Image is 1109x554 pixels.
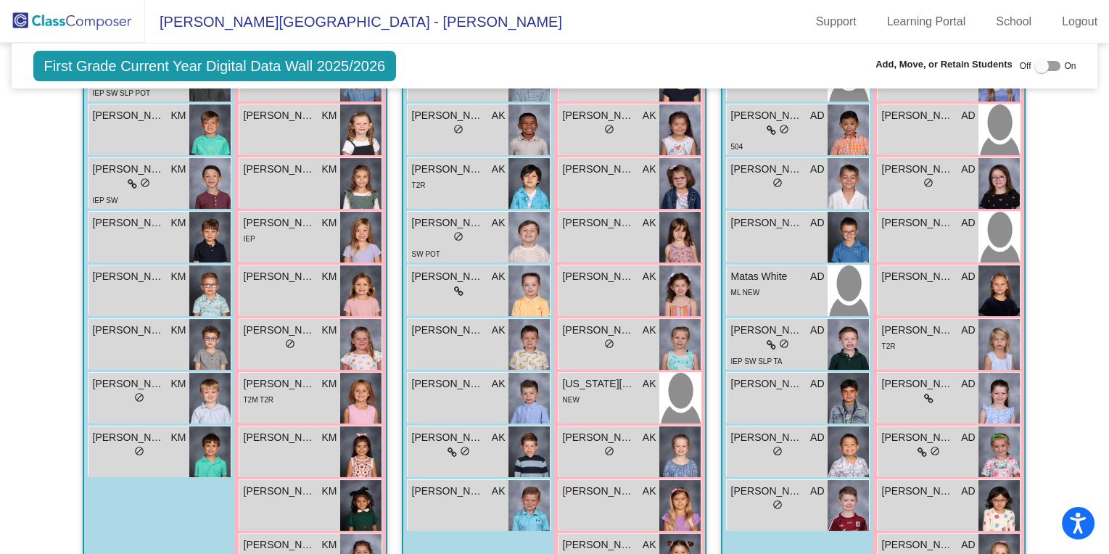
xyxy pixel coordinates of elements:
[411,108,484,123] span: [PERSON_NAME]
[562,430,635,445] span: [PERSON_NAME]
[92,430,165,445] span: [PERSON_NAME]
[562,396,579,404] span: NEW
[411,269,484,284] span: [PERSON_NAME]
[643,537,656,553] span: AK
[321,376,337,392] span: KM
[730,108,803,123] span: [PERSON_NAME]
[321,269,337,284] span: KM
[170,430,186,445] span: KM
[881,342,895,350] span: T2R
[730,289,759,297] span: ML NEW
[411,430,484,445] span: [PERSON_NAME]
[643,269,656,284] span: AK
[810,269,824,284] span: AD
[321,430,337,445] span: KM
[243,215,316,231] span: [PERSON_NAME]
[92,108,165,123] span: [PERSON_NAME] [PERSON_NAME]
[411,250,440,258] span: SW POT
[772,500,783,510] span: do_not_disturb_alt
[810,323,824,338] span: AD
[170,215,186,231] span: KM
[881,215,954,231] span: [PERSON_NAME]
[145,10,562,33] span: [PERSON_NAME][GEOGRAPHIC_DATA] - [PERSON_NAME]
[170,376,186,392] span: KM
[810,376,824,392] span: AD
[492,162,506,177] span: AK
[961,162,975,177] span: AD
[562,376,635,392] span: [US_STATE][PERSON_NAME]
[881,162,954,177] span: [PERSON_NAME]
[459,446,469,456] span: do_not_disturb_alt
[321,215,337,231] span: KM
[730,162,803,177] span: [PERSON_NAME]
[961,215,975,231] span: AD
[562,323,635,338] span: [PERSON_NAME]
[881,537,954,553] span: [PERSON_NAME]
[778,124,788,134] span: do_not_disturb_alt
[875,10,978,33] a: Learning Portal
[562,484,635,499] span: [PERSON_NAME]
[562,108,635,123] span: [PERSON_NAME]
[643,108,656,123] span: AK
[730,215,803,231] span: [PERSON_NAME]
[810,430,824,445] span: AD
[961,537,975,553] span: AD
[321,323,337,338] span: KM
[730,430,803,445] span: [PERSON_NAME]
[643,323,656,338] span: AK
[243,235,255,243] span: IEP
[1020,59,1031,73] span: Off
[881,269,954,284] span: [PERSON_NAME]
[730,323,803,338] span: [PERSON_NAME]
[92,269,165,284] span: [PERSON_NAME]
[321,537,337,553] span: KM
[961,269,975,284] span: AD
[285,339,295,349] span: do_not_disturb_alt
[492,323,506,338] span: AK
[492,430,506,445] span: AK
[562,269,635,284] span: [PERSON_NAME]
[875,57,1013,72] span: Add, Move, or Retain Students
[492,108,506,123] span: AK
[643,484,656,499] span: AK
[961,323,975,338] span: AD
[923,178,933,188] span: do_not_disturb_alt
[810,484,824,499] span: AD
[804,10,868,33] a: Support
[170,323,186,338] span: KM
[810,108,824,123] span: AD
[772,178,783,188] span: do_not_disturb_alt
[453,124,463,134] span: do_not_disturb_alt
[492,215,506,231] span: AK
[961,484,975,499] span: AD
[643,215,656,231] span: AK
[881,484,954,499] span: [PERSON_NAME]
[562,162,635,177] span: [PERSON_NAME]
[492,376,506,392] span: AK
[1064,59,1076,73] span: On
[730,376,803,392] span: [PERSON_NAME]
[92,376,165,392] span: [PERSON_NAME]
[881,376,954,392] span: [PERSON_NAME]
[243,396,273,404] span: T2M T2R
[730,269,803,284] span: Matas White
[881,323,954,338] span: [PERSON_NAME]
[243,537,316,553] span: [PERSON_NAME]
[643,430,656,445] span: AK
[604,124,614,134] span: do_not_disturb_alt
[243,323,316,338] span: [PERSON_NAME]
[810,215,824,231] span: AD
[170,108,186,123] span: KM
[243,376,316,392] span: [PERSON_NAME]
[961,430,975,445] span: AD
[321,484,337,499] span: KM
[730,484,803,499] span: [PERSON_NAME]
[243,269,316,284] span: [PERSON_NAME]
[778,339,788,349] span: do_not_disturb_alt
[961,376,975,392] span: AD
[170,269,186,284] span: KM
[33,51,397,81] span: First Grade Current Year Digital Data Wall 2025/2026
[411,323,484,338] span: [PERSON_NAME]
[243,484,316,499] span: [PERSON_NAME]
[92,197,118,204] span: IEP SW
